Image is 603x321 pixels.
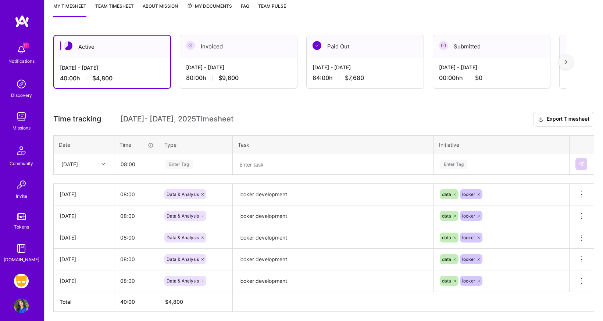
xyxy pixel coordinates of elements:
[218,74,239,82] span: $9,600
[233,271,433,291] textarea: looker development
[313,63,418,71] div: [DATE] - [DATE]
[167,256,199,262] span: Data & Analysis
[439,63,544,71] div: [DATE] - [DATE]
[462,191,475,197] span: looker
[475,74,482,82] span: $0
[233,228,433,248] textarea: looker development
[187,2,232,17] a: My Documents
[14,178,29,192] img: Invite
[114,292,159,311] th: 40:00
[578,161,584,167] img: Submit
[565,41,574,50] img: Submitted
[442,278,451,284] span: data
[92,74,113,82] span: $4,800
[233,249,433,270] textarea: looker development
[165,158,193,170] div: Enter Tag
[442,235,451,240] span: data
[442,191,451,197] span: data
[439,141,564,149] div: Initiative
[14,109,29,124] img: teamwork
[143,2,178,17] a: About Mission
[60,234,108,241] div: [DATE]
[439,74,544,82] div: 00:00h h
[54,292,114,311] th: Total
[11,91,32,99] div: Discovery
[60,64,164,72] div: [DATE] - [DATE]
[8,57,35,65] div: Notifications
[14,299,29,313] img: User Avatar
[14,274,29,288] img: Grindr: Data + FE + CyberSecurity + QA
[14,241,29,256] img: guide book
[564,59,567,65] img: right
[60,277,108,285] div: [DATE]
[4,256,39,263] div: [DOMAIN_NAME]
[13,124,31,132] div: Missions
[258,2,286,17] a: Team Pulse
[54,36,170,58] div: Active
[60,255,108,263] div: [DATE]
[17,213,26,220] img: tokens
[12,274,31,288] a: Grindr: Data + FE + CyberSecurity + QA
[462,235,475,240] span: looker
[114,249,159,269] input: HH:MM
[15,15,29,28] img: logo
[114,206,159,226] input: HH:MM
[462,278,475,284] span: looker
[440,158,467,170] div: Enter Tag
[442,213,451,219] span: data
[53,2,86,17] a: My timesheet
[538,116,544,123] i: icon Download
[433,35,550,58] div: Submitted
[53,114,101,124] span: Time tracking
[16,192,27,200] div: Invite
[114,271,159,291] input: HH:MM
[14,43,29,57] img: bell
[14,223,29,231] div: Tokens
[442,256,451,262] span: data
[233,206,433,226] textarea: looker development
[120,114,233,124] span: [DATE] - [DATE] , 2025 Timesheet
[462,256,475,262] span: looker
[61,160,78,168] div: [DATE]
[10,160,33,167] div: Community
[60,212,108,220] div: [DATE]
[167,278,199,284] span: Data & Analysis
[60,74,164,82] div: 40:00 h
[533,112,594,127] button: Export Timesheet
[64,41,72,50] img: Active
[439,41,448,50] img: Submitted
[180,35,297,58] div: Invoiced
[114,228,159,247] input: HH:MM
[233,135,434,154] th: Task
[12,299,31,313] a: User Avatar
[307,35,424,58] div: Paid Out
[186,74,291,82] div: 80:00 h
[60,190,108,198] div: [DATE]
[167,235,199,240] span: Data & Analysis
[187,2,232,10] span: My Documents
[462,213,475,219] span: looker
[241,2,249,17] a: FAQ
[167,191,199,197] span: Data & Analysis
[165,299,183,305] span: $ 4,800
[14,77,29,91] img: discovery
[345,74,364,82] span: $7,680
[313,74,418,82] div: 64:00 h
[159,135,233,154] th: Type
[54,135,114,154] th: Date
[23,43,29,48] span: 11
[186,63,291,71] div: [DATE] - [DATE]
[186,41,195,50] img: Invoiced
[95,2,134,17] a: Team timesheet
[115,154,158,174] input: HH:MM
[101,162,105,166] i: icon Chevron
[114,185,159,204] input: HH:MM
[167,213,199,219] span: Data & Analysis
[119,141,154,149] div: Time
[13,142,30,160] img: Community
[313,41,321,50] img: Paid Out
[233,185,433,205] textarea: looker development
[258,3,286,9] span: Team Pulse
